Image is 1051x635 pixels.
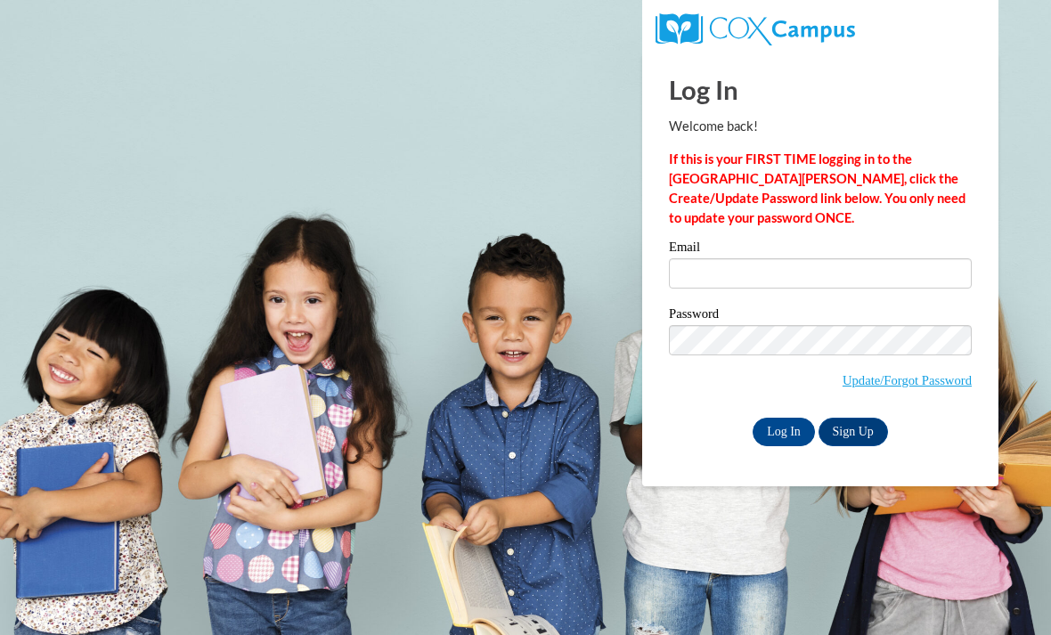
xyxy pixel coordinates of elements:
[843,373,972,387] a: Update/Forgot Password
[669,307,972,325] label: Password
[753,418,815,446] input: Log In
[656,13,855,45] img: COX Campus
[669,117,972,136] p: Welcome back!
[669,151,965,225] strong: If this is your FIRST TIME logging in to the [GEOGRAPHIC_DATA][PERSON_NAME], click the Create/Upd...
[819,418,888,446] a: Sign Up
[669,240,972,258] label: Email
[669,71,972,108] h1: Log In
